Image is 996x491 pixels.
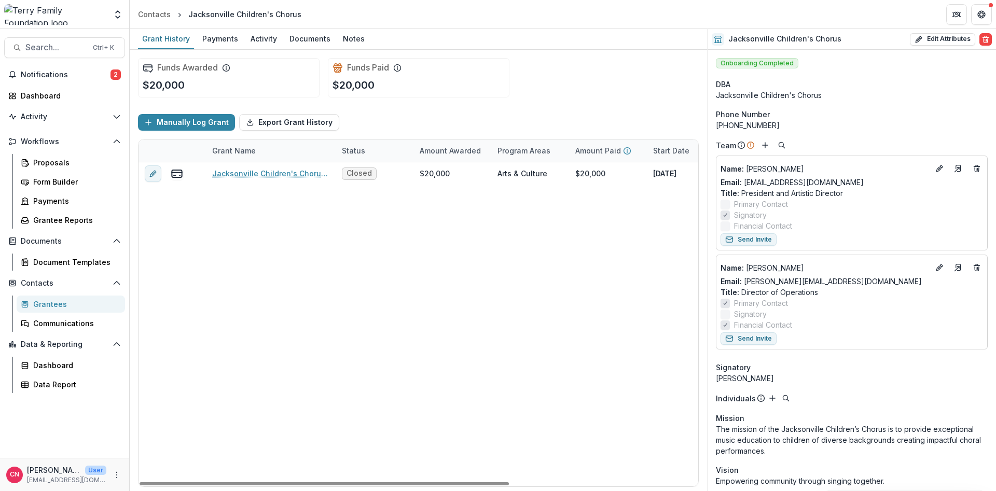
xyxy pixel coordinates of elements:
[497,168,547,179] div: Arts & Culture
[716,120,988,131] div: [PHONE_NUMBER]
[17,376,125,393] a: Data Report
[347,63,389,73] h2: Funds Paid
[721,288,739,297] span: Title :
[17,173,125,190] a: Form Builder
[33,318,117,329] div: Communications
[21,71,110,79] span: Notifications
[33,379,117,390] div: Data Report
[138,31,194,46] div: Grant History
[339,31,369,46] div: Notes
[734,199,788,209] span: Primary Contact
[716,140,736,151] p: Team
[910,33,975,46] button: Edit Attributes
[721,276,922,287] a: Email: [PERSON_NAME][EMAIL_ADDRESS][DOMAIN_NAME]
[33,195,117,206] div: Payments
[721,163,929,174] p: [PERSON_NAME]
[716,90,988,101] div: Jacksonville Children's Chorus
[716,373,988,384] div: [PERSON_NAME]
[157,63,218,73] h2: Funds Awarded
[569,139,647,162] div: Amount Paid
[766,392,779,404] button: Add
[336,139,413,162] div: Status
[206,145,262,156] div: Grant Name
[716,465,739,475] span: Vision
[721,164,744,173] span: Name :
[85,466,106,475] p: User
[21,279,108,288] span: Contacts
[716,393,756,404] p: Individuals
[721,178,742,187] span: Email:
[138,114,235,131] button: Manually Log Grant
[721,163,929,174] a: Name: [PERSON_NAME]
[27,475,106,485] p: [EMAIL_ADDRESS][DOMAIN_NAME]
[971,162,983,175] button: Deletes
[4,66,125,83] button: Notifications2
[721,177,864,188] a: Email: [EMAIL_ADDRESS][DOMAIN_NAME]
[33,176,117,187] div: Form Builder
[333,77,375,93] p: $20,000
[776,139,788,151] button: Search
[17,192,125,209] a: Payments
[25,43,87,52] span: Search...
[110,469,123,481] button: More
[33,157,117,168] div: Proposals
[721,233,777,246] button: Send Invite
[17,296,125,313] a: Grantees
[647,145,696,156] div: Start Date
[933,162,946,175] button: Edit
[721,332,777,345] button: Send Invite
[721,189,739,198] span: Title :
[413,145,487,156] div: Amount Awarded
[716,413,744,424] span: Mission
[950,259,966,276] a: Go to contact
[716,58,798,68] span: Onboarding Completed
[21,237,108,246] span: Documents
[246,29,281,49] a: Activity
[721,287,983,298] p: Director of Operations
[716,475,988,486] p: Empowering community through singing together.
[33,299,117,310] div: Grantees
[721,262,929,273] a: Name: [PERSON_NAME]
[33,257,117,268] div: Document Templates
[971,261,983,274] button: Deletes
[721,262,929,273] p: [PERSON_NAME]
[21,90,117,101] div: Dashboard
[17,212,125,229] a: Grantee Reports
[10,471,19,478] div: Carol Nieves
[143,77,185,93] p: $20,000
[734,298,788,308] span: Primary Contact
[145,165,161,182] button: edit
[734,308,767,319] span: Signatory
[721,277,742,286] span: Email:
[4,37,125,58] button: Search...
[716,424,988,456] p: The mission of the Jacksonville Children’s Chorus is to provide exceptional music education to ch...
[188,9,301,20] div: Jacksonville Children's Chorus
[780,392,792,404] button: Search
[138,29,194,49] a: Grant History
[239,114,339,131] button: Export Grant History
[17,357,125,374] a: Dashboard
[4,108,125,125] button: Open Activity
[134,7,175,22] a: Contacts
[4,275,125,291] button: Open Contacts
[91,42,116,53] div: Ctrl + K
[647,139,725,162] div: Start Date
[134,7,306,22] nav: breadcrumb
[728,35,841,44] h2: Jacksonville Children's Chorus
[933,261,946,274] button: Edit
[4,133,125,150] button: Open Workflows
[339,29,369,49] a: Notes
[21,113,108,121] span: Activity
[413,139,491,162] div: Amount Awarded
[33,360,117,371] div: Dashboard
[721,188,983,199] p: President and Artistic Director
[4,4,106,25] img: Terry Family Foundation logo
[4,336,125,353] button: Open Data & Reporting
[285,29,335,49] a: Documents
[721,263,744,272] span: Name :
[4,233,125,249] button: Open Documents
[4,87,125,104] a: Dashboard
